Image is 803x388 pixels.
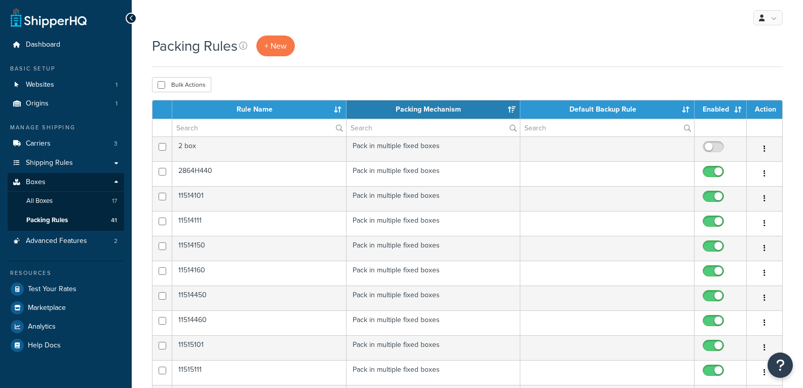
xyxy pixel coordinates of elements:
span: 41 [111,216,117,225]
a: Help Docs [8,336,124,355]
div: Manage Shipping [8,123,124,132]
div: Resources [8,269,124,277]
div: Basic Setup [8,64,124,73]
td: 2 box [172,136,347,161]
a: Boxes [8,173,124,192]
li: Packing Rules [8,211,124,230]
input: Search [347,119,520,136]
span: Carriers [26,139,51,148]
span: Analytics [28,323,56,331]
th: Enabled: activate to sort column ascending [695,100,747,119]
span: Advanced Features [26,237,87,245]
a: Analytics [8,318,124,336]
td: 11515111 [172,360,347,385]
span: Origins [26,99,49,108]
a: Test Your Rates [8,280,124,298]
a: Marketplace [8,299,124,317]
a: + New [256,36,295,56]
td: Pack in multiple fixed boxes [347,211,521,236]
a: Dashboard [8,36,124,54]
li: Advanced Features [8,232,124,251]
span: Boxes [26,178,46,187]
th: Packing Mechanism: activate to sort column ascending [347,100,521,119]
td: 11514450 [172,286,347,310]
td: Pack in multiple fixed boxes [347,360,521,385]
li: Carriers [8,134,124,153]
td: 11514101 [172,186,347,211]
li: Websites [8,76,124,94]
span: Test Your Rates [28,285,77,294]
span: Packing Rules [26,216,68,225]
td: Pack in multiple fixed boxes [347,236,521,261]
td: Pack in multiple fixed boxes [347,161,521,186]
td: Pack in multiple fixed boxes [347,261,521,286]
a: Websites 1 [8,76,124,94]
span: Websites [26,81,54,89]
li: All Boxes [8,192,124,210]
a: Shipping Rules [8,154,124,172]
td: Pack in multiple fixed boxes [347,310,521,335]
td: 11514160 [172,261,347,286]
span: + New [264,40,287,52]
a: Packing Rules 41 [8,211,124,230]
h1: Packing Rules [152,36,238,56]
span: 17 [112,197,117,205]
li: Boxes [8,173,124,231]
input: Search [520,119,694,136]
td: 11514460 [172,310,347,335]
th: Rule Name: activate to sort column ascending [172,100,347,119]
button: Open Resource Center [768,352,793,378]
a: ShipperHQ Home [11,8,87,28]
span: Help Docs [28,341,61,350]
span: 1 [116,81,118,89]
span: 2 [114,237,118,245]
span: Dashboard [26,41,60,49]
span: Marketplace [28,304,66,312]
span: 1 [116,99,118,108]
td: Pack in multiple fixed boxes [347,186,521,211]
span: All Boxes [26,197,53,205]
td: 11514111 [172,211,347,236]
a: Carriers 3 [8,134,124,153]
button: Bulk Actions [152,77,211,92]
td: 11515101 [172,335,347,360]
td: Pack in multiple fixed boxes [347,335,521,360]
a: Advanced Features 2 [8,232,124,251]
input: Search [172,119,346,136]
td: Pack in multiple fixed boxes [347,136,521,161]
li: Origins [8,94,124,113]
td: Pack in multiple fixed boxes [347,286,521,310]
a: Origins 1 [8,94,124,113]
td: 2864H440 [172,161,347,186]
th: Default Backup Rule: activate to sort column ascending [520,100,695,119]
span: Shipping Rules [26,159,73,167]
a: All Boxes 17 [8,192,124,210]
span: 3 [114,139,118,148]
td: 11514150 [172,236,347,261]
th: Action [747,100,782,119]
